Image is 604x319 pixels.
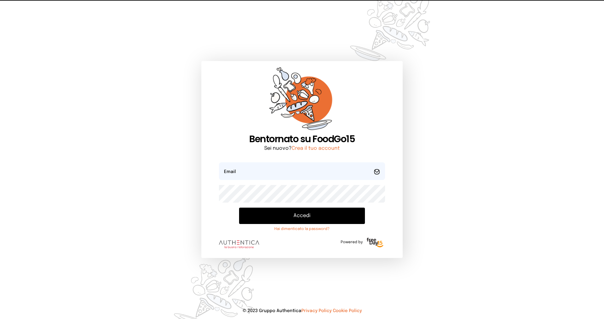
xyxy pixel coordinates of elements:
[292,146,340,151] a: Crea il tuo account
[239,208,365,224] button: Accedi
[219,133,385,145] h1: Bentornato su FoodGo15
[10,308,594,314] p: © 2023 Gruppo Authentica
[219,145,385,152] p: Sei nuovo?
[301,309,332,313] a: Privacy Policy
[333,309,362,313] a: Cookie Policy
[219,240,259,249] img: logo.8f33a47.png
[341,240,363,245] span: Powered by
[239,227,365,232] a: Hai dimenticato la password?
[269,67,335,134] img: sticker-orange.65babaf.png
[365,237,385,249] img: logo-freeday.3e08031.png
